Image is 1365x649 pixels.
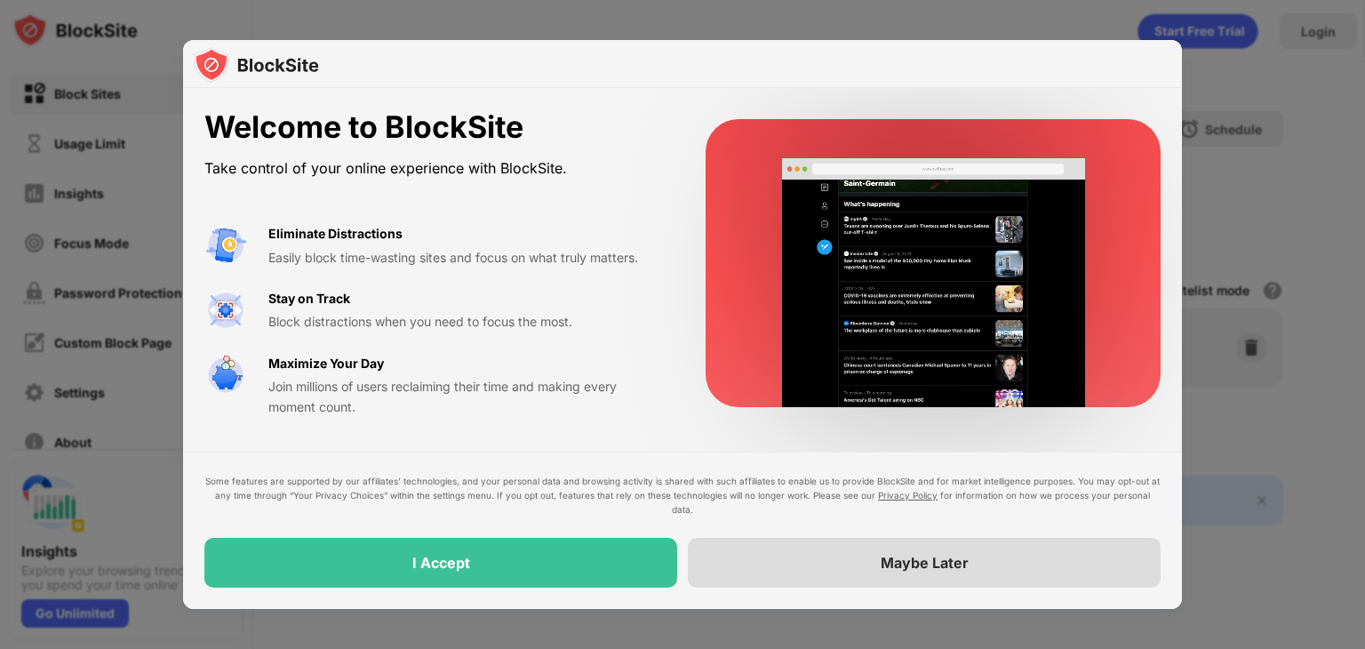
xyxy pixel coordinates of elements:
[878,490,938,501] a: Privacy Policy
[268,312,663,332] div: Block distractions when you need to focus the most.
[204,156,663,181] div: Take control of your online experience with BlockSite.
[268,377,663,417] div: Join millions of users reclaiming their time and making every moment count.
[204,354,247,397] img: value-safe-time.svg
[204,289,247,332] img: value-focus.svg
[204,109,663,146] div: Welcome to BlockSite
[204,474,1161,517] div: Some features are supported by our affiliates’ technologies, and your personal data and browsing ...
[268,248,663,268] div: Easily block time-wasting sites and focus on what truly matters.
[881,554,969,572] div: Maybe Later
[204,224,247,267] img: value-avoid-distractions.svg
[268,354,384,373] div: Maximize Your Day
[194,47,319,83] img: logo-blocksite.svg
[268,224,403,244] div: Eliminate Distractions
[268,289,350,308] div: Stay on Track
[412,554,470,572] div: I Accept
